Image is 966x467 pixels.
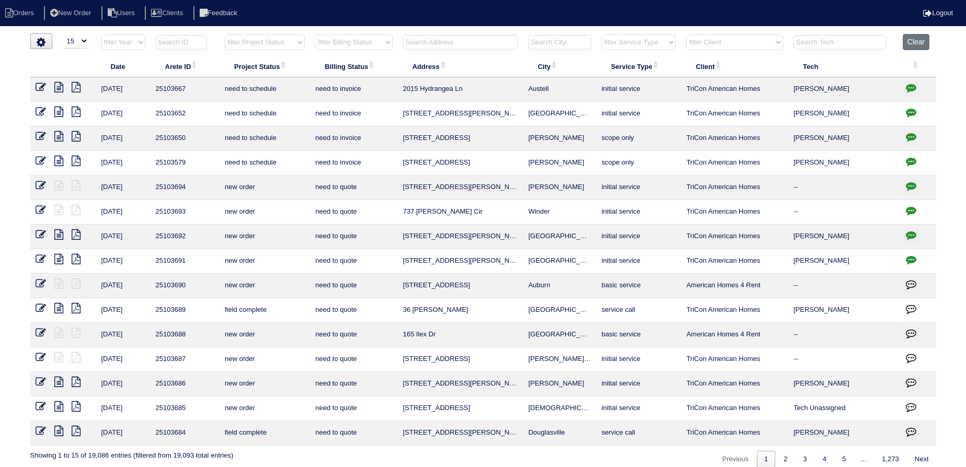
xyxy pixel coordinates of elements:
[596,55,681,77] th: Service Type: activate to sort column ascending
[788,102,898,126] td: [PERSON_NAME]
[596,249,681,274] td: initial service
[788,55,898,77] th: Tech
[596,225,681,249] td: initial service
[398,421,523,446] td: [STREET_ADDRESS][PERSON_NAME]
[151,249,220,274] td: 25103691
[44,6,99,20] li: New Order
[151,55,220,77] th: Arete ID: activate to sort column ascending
[398,347,523,372] td: [STREET_ADDRESS]
[523,274,596,298] td: Auburn
[788,298,898,323] td: [PERSON_NAME]
[101,9,143,17] a: Users
[596,421,681,446] td: service call
[96,126,151,151] td: [DATE]
[151,151,220,176] td: 25103579
[220,225,310,249] td: new order
[96,323,151,347] td: [DATE]
[681,55,788,77] th: Client: activate to sort column ascending
[96,77,151,102] td: [DATE]
[788,249,898,274] td: [PERSON_NAME]
[596,396,681,421] td: initial service
[523,421,596,446] td: Douglasville
[151,323,220,347] td: 25103688
[523,126,596,151] td: [PERSON_NAME]
[523,55,596,77] th: City: activate to sort column ascending
[681,102,788,126] td: TriCon American Homes
[30,446,234,460] div: Showing 1 to 15 of 19,086 entries (filtered from 19,093 total entries)
[151,176,220,200] td: 25103694
[523,298,596,323] td: [GEOGRAPHIC_DATA]
[220,372,310,396] td: new order
[898,55,936,77] th: : activate to sort column ascending
[96,55,151,77] th: Date
[220,298,310,323] td: field complete
[853,455,873,463] span: …
[96,200,151,225] td: [DATE]
[403,35,518,50] input: Search Address
[220,274,310,298] td: new order
[96,151,151,176] td: [DATE]
[310,396,397,421] td: need to quote
[96,225,151,249] td: [DATE]
[220,323,310,347] td: new order
[44,9,99,17] a: New Order
[681,200,788,225] td: TriCon American Homes
[681,372,788,396] td: TriCon American Homes
[310,372,397,396] td: need to quote
[788,372,898,396] td: [PERSON_NAME]
[596,176,681,200] td: initial service
[523,151,596,176] td: [PERSON_NAME]
[151,77,220,102] td: 25103667
[96,274,151,298] td: [DATE]
[681,126,788,151] td: TriCon American Homes
[596,323,681,347] td: basic service
[96,298,151,323] td: [DATE]
[310,126,397,151] td: need to invoice
[596,151,681,176] td: scope only
[151,274,220,298] td: 25103690
[310,347,397,372] td: need to quote
[151,126,220,151] td: 25103650
[681,323,788,347] td: American Homes 4 Rent
[398,274,523,298] td: [STREET_ADDRESS]
[151,372,220,396] td: 25103686
[596,102,681,126] td: initial service
[220,77,310,102] td: need to schedule
[788,176,898,200] td: --
[398,372,523,396] td: [STREET_ADDRESS][PERSON_NAME]
[596,77,681,102] td: initial service
[220,102,310,126] td: need to schedule
[596,274,681,298] td: basic service
[220,55,310,77] th: Project Status: activate to sort column ascending
[596,347,681,372] td: initial service
[923,9,953,17] a: Logout
[523,249,596,274] td: [GEOGRAPHIC_DATA]
[398,298,523,323] td: 36 [PERSON_NAME]
[310,225,397,249] td: need to quote
[220,200,310,225] td: new order
[398,225,523,249] td: [STREET_ADDRESS][PERSON_NAME]
[681,249,788,274] td: TriCon American Homes
[681,274,788,298] td: American Homes 4 Rent
[310,77,397,102] td: need to invoice
[151,298,220,323] td: 25103689
[523,176,596,200] td: [PERSON_NAME]
[310,55,397,77] th: Billing Status: activate to sort column ascending
[310,151,397,176] td: need to invoice
[788,347,898,372] td: --
[903,34,929,50] button: Clear
[398,249,523,274] td: [STREET_ADDRESS][PERSON_NAME]
[788,77,898,102] td: [PERSON_NAME]
[681,298,788,323] td: TriCon American Homes
[788,151,898,176] td: [PERSON_NAME]
[788,126,898,151] td: [PERSON_NAME]
[793,35,887,50] input: Search Tech
[145,9,191,17] a: Clients
[151,200,220,225] td: 25103693
[220,176,310,200] td: new order
[681,347,788,372] td: TriCon American Homes
[151,347,220,372] td: 25103687
[220,396,310,421] td: new order
[96,347,151,372] td: [DATE]
[523,347,596,372] td: [PERSON_NAME][GEOGRAPHIC_DATA]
